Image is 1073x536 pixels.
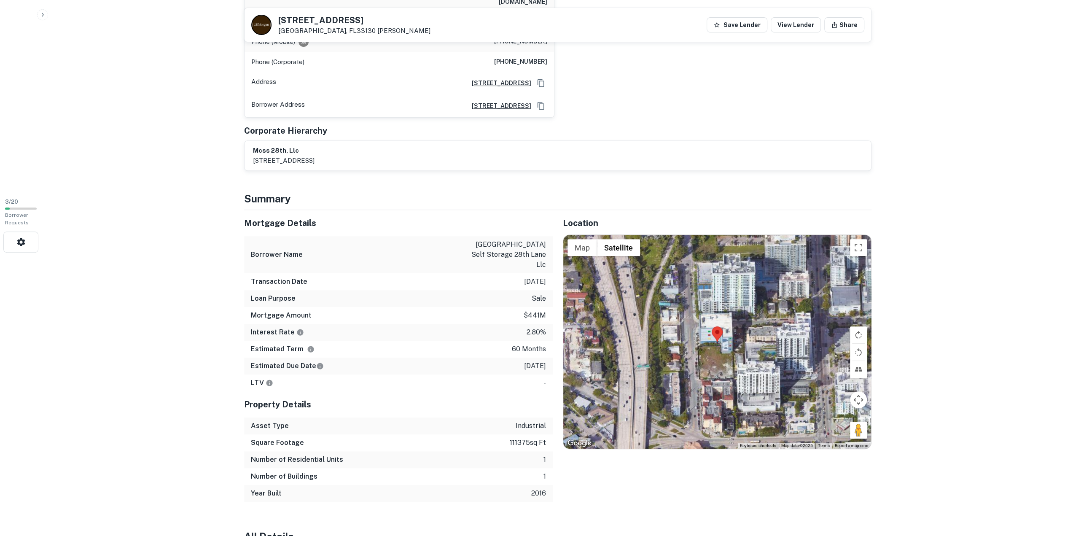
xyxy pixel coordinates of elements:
svg: Term is based on a standard schedule for this type of loan. [307,345,315,353]
button: Rotate map clockwise [850,326,867,343]
button: Share [824,17,864,32]
h6: Estimated Term [251,344,315,354]
a: Report a map error [835,443,869,448]
a: View Lender [771,17,821,32]
p: 2016 [531,488,546,498]
a: [STREET_ADDRESS] [465,78,531,88]
p: 2.80% [527,327,546,337]
h6: Square Footage [251,438,304,448]
button: Keyboard shortcuts [740,443,776,449]
h5: Property Details [244,398,553,411]
p: 1 [543,471,546,482]
a: Open this area in Google Maps (opens a new window) [565,438,593,449]
button: Tilt map [850,361,867,378]
button: Copy Address [535,100,547,112]
h4: Summary [244,191,871,206]
img: Google [565,438,593,449]
a: [STREET_ADDRESS] [465,101,531,110]
h6: Borrower Name [251,250,303,260]
h6: Asset Type [251,421,289,431]
h5: Corporate Hierarchy [244,124,327,137]
p: $441m [524,310,546,321]
button: Show satellite imagery [597,239,640,256]
button: Copy Address [535,77,547,89]
span: Map data ©2025 [781,443,813,448]
button: Map camera controls [850,391,867,408]
p: Phone (Corporate) [251,57,304,67]
h6: Year Built [251,488,282,498]
button: Drag Pegman onto the map to open Street View [850,422,867,439]
p: Borrower Address [251,100,305,112]
p: - [543,378,546,388]
p: 1 [543,455,546,465]
button: Rotate map counterclockwise [850,344,867,361]
button: Save Lender [707,17,767,32]
h6: Estimated Due Date [251,361,324,371]
h6: Number of Residential Units [251,455,343,465]
p: sale [532,294,546,304]
iframe: Chat Widget [1031,469,1073,509]
h6: Number of Buildings [251,471,317,482]
button: Show street map [567,239,597,256]
h5: Location [563,217,871,229]
a: [PERSON_NAME] [377,27,430,34]
h6: [PHONE_NUMBER] [494,57,547,67]
a: Terms (opens in new tab) [818,443,830,448]
p: [STREET_ADDRESS] [253,156,315,166]
h5: Mortgage Details [244,217,553,229]
p: [GEOGRAPHIC_DATA] self storage 28th lane llc [470,240,546,270]
svg: Estimate is based on a standard schedule for this type of loan. [316,362,324,370]
p: 111375 sq ft [510,438,546,448]
p: [DATE] [524,361,546,371]
p: [GEOGRAPHIC_DATA], FL33130 [278,27,430,35]
p: 60 months [512,344,546,354]
h6: Interest Rate [251,327,304,337]
p: Address [251,77,276,89]
p: [DATE] [524,277,546,287]
span: 3 / 20 [5,199,18,205]
h6: Mortgage Amount [251,310,312,321]
svg: LTVs displayed on the website are for informational purposes only and may be reported incorrectly... [266,379,273,387]
h6: LTV [251,378,273,388]
button: Toggle fullscreen view [850,239,867,256]
h5: [STREET_ADDRESS] [278,16,430,24]
span: Borrower Requests [5,212,29,226]
svg: The interest rates displayed on the website are for informational purposes only and may be report... [296,329,304,336]
h6: mcss 28th, llc [253,146,315,156]
h6: Transaction Date [251,277,307,287]
h6: Loan Purpose [251,294,296,304]
p: industrial [516,421,546,431]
